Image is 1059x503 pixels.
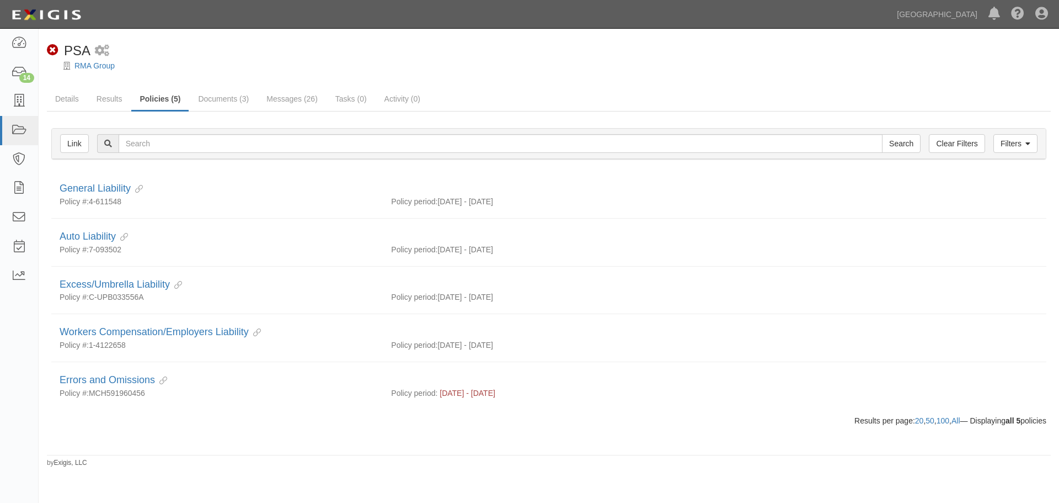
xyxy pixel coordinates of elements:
[95,45,109,57] i: 2 scheduled workflows
[376,88,429,110] a: Activity (0)
[882,134,921,153] input: Search
[440,389,495,398] span: [DATE] - [DATE]
[60,279,170,290] a: Excess/Umbrella Liability
[190,88,257,110] a: Documents (3)
[60,340,89,351] p: Policy #:
[64,43,90,58] span: PSA
[993,134,1037,153] a: Filters
[391,340,437,351] p: Policy period:
[60,388,89,399] p: Policy #:
[47,458,87,468] small: by
[915,416,924,425] a: 20
[51,292,383,303] div: C-UPB033556A
[155,377,167,385] i: This policy is linked to other agreements
[383,244,1046,255] div: [DATE] - [DATE]
[383,292,1046,303] div: [DATE] - [DATE]
[926,416,934,425] a: 50
[47,88,87,110] a: Details
[170,282,182,289] i: This policy is linked to other agreements
[391,196,437,207] p: Policy period:
[60,183,131,194] a: General Liability
[951,416,960,425] a: All
[51,340,383,351] div: 1-4122658
[54,459,87,467] a: Exigis, LLC
[383,196,1046,207] div: [DATE] - [DATE]
[249,329,261,337] i: This policy is linked to other agreements
[937,416,949,425] a: 100
[60,244,89,255] p: Policy #:
[8,5,84,25] img: logo-5460c22ac91f19d4615b14bd174203de0afe785f0fc80cf4dbbc73dc1793850b.png
[60,134,89,153] a: Link
[891,3,983,25] a: [GEOGRAPHIC_DATA]
[88,88,131,110] a: Results
[929,134,985,153] a: Clear Filters
[258,88,326,110] a: Messages (26)
[43,415,1055,426] div: Results per page: , , , — Displaying policies
[51,196,383,207] div: 4-611548
[60,196,89,207] p: Policy #:
[60,231,116,242] a: Auto Liability
[60,374,155,385] a: Errors and Omissions
[391,388,437,399] p: Policy period:
[60,326,249,337] a: Workers Compensation/Employers Liability
[47,45,58,56] i: Non-Compliant
[116,234,128,241] i: This policy is linked to other agreements
[327,88,375,110] a: Tasks (0)
[47,41,90,60] div: PSA
[119,134,882,153] input: Search
[1005,416,1020,425] b: all 5
[51,388,383,399] div: MCH591960456
[391,244,437,255] p: Policy period:
[1011,8,1024,21] i: Help Center - Complianz
[60,292,89,303] p: Policy #:
[74,61,115,70] a: RMA Group
[131,186,143,193] i: This policy is linked to other agreements
[391,292,437,303] p: Policy period:
[19,73,34,83] div: 14
[383,340,1046,351] div: [DATE] - [DATE]
[51,244,383,255] div: 7-093502
[131,88,189,112] a: Policies (5)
